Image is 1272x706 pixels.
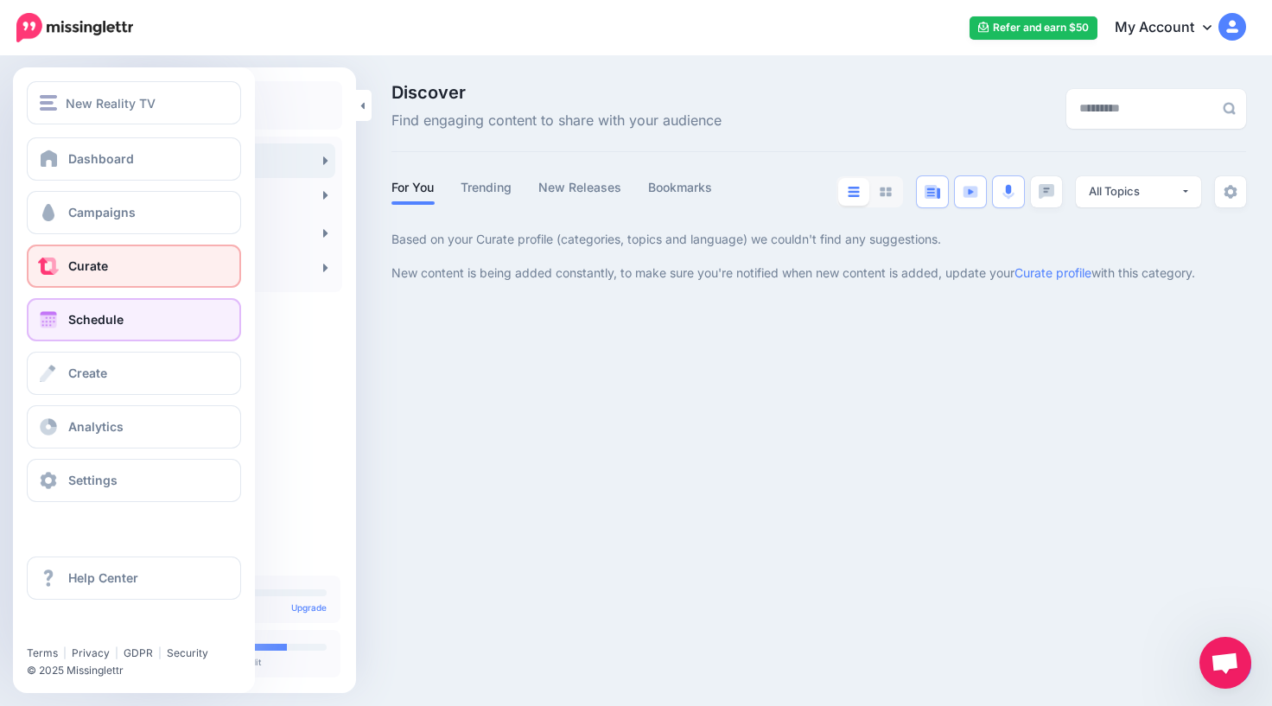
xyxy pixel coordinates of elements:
[27,646,58,659] a: Terms
[1223,102,1236,115] img: search-grey-6.png
[27,352,241,395] a: Create
[158,646,162,659] span: |
[1002,184,1014,200] img: microphone.png
[72,646,110,659] a: Privacy
[68,151,134,166] span: Dashboard
[27,191,241,234] a: Campaigns
[461,177,512,198] a: Trending
[68,205,136,219] span: Campaigns
[391,229,1246,249] p: Based on your Curate profile (categories, topics and language) we couldn't find any suggestions.
[391,177,435,198] a: For You
[1076,176,1201,207] button: All Topics
[68,258,108,273] span: Curate
[1224,185,1237,199] img: settings-grey.png
[391,84,722,101] span: Discover
[27,137,241,181] a: Dashboard
[1097,7,1246,49] a: My Account
[63,646,67,659] span: |
[1089,183,1180,200] div: All Topics
[963,186,978,198] img: video-blue.png
[880,187,892,197] img: grid-grey.png
[27,621,161,639] iframe: Twitter Follow Button
[1039,184,1054,199] img: chat-square-grey.png
[1014,265,1091,280] a: Curate profile
[538,177,622,198] a: New Releases
[167,646,208,659] a: Security
[40,95,57,111] img: menu.png
[391,263,1246,283] p: New content is being added constantly, to make sure you're notified when new content is added, up...
[68,312,124,327] span: Schedule
[68,366,107,380] span: Create
[27,298,241,341] a: Schedule
[27,81,241,124] button: New Reality TV
[68,473,118,487] span: Settings
[68,570,138,585] span: Help Center
[27,459,241,502] a: Settings
[115,646,118,659] span: |
[27,405,241,448] a: Analytics
[648,177,713,198] a: Bookmarks
[1199,637,1251,689] div: Open chat
[66,93,156,113] span: New Reality TV
[970,16,1097,40] a: Refer and earn $50
[848,187,860,197] img: list-blue.png
[16,13,133,42] img: Missinglettr
[925,185,940,199] img: article-blue.png
[391,110,722,132] span: Find engaging content to share with your audience
[27,245,241,288] a: Curate
[124,646,153,659] a: GDPR
[27,662,254,679] li: © 2025 Missinglettr
[68,419,124,434] span: Analytics
[27,557,241,600] a: Help Center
